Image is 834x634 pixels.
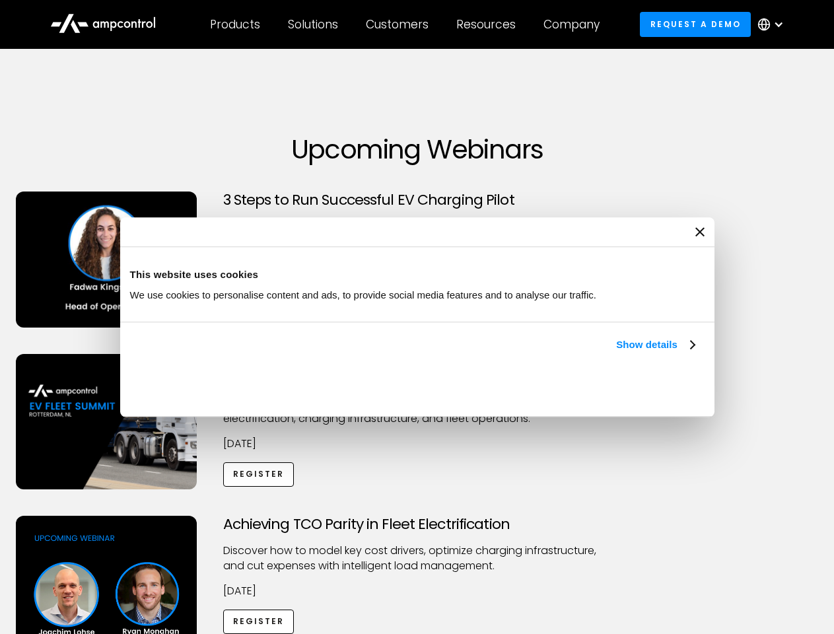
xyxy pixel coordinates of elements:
[130,267,705,283] div: This website uses cookies
[223,544,611,573] p: Discover how to model key cost drivers, optimize charging infrastructure, and cut expenses with i...
[223,192,611,209] h3: 3 Steps to Run Successful EV Charging Pilot
[543,17,600,32] div: Company
[288,17,338,32] div: Solutions
[223,462,295,487] a: Register
[210,17,260,32] div: Products
[695,227,705,236] button: Close banner
[223,610,295,634] a: Register
[616,337,694,353] a: Show details
[366,17,429,32] div: Customers
[223,516,611,533] h3: Achieving TCO Parity in Fleet Electrification
[456,17,516,32] div: Resources
[510,368,699,406] button: Okay
[640,12,751,36] a: Request a demo
[130,289,597,300] span: We use cookies to personalise content and ads, to provide social media features and to analyse ou...
[223,437,611,451] p: [DATE]
[223,584,611,598] p: [DATE]
[16,133,819,165] h1: Upcoming Webinars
